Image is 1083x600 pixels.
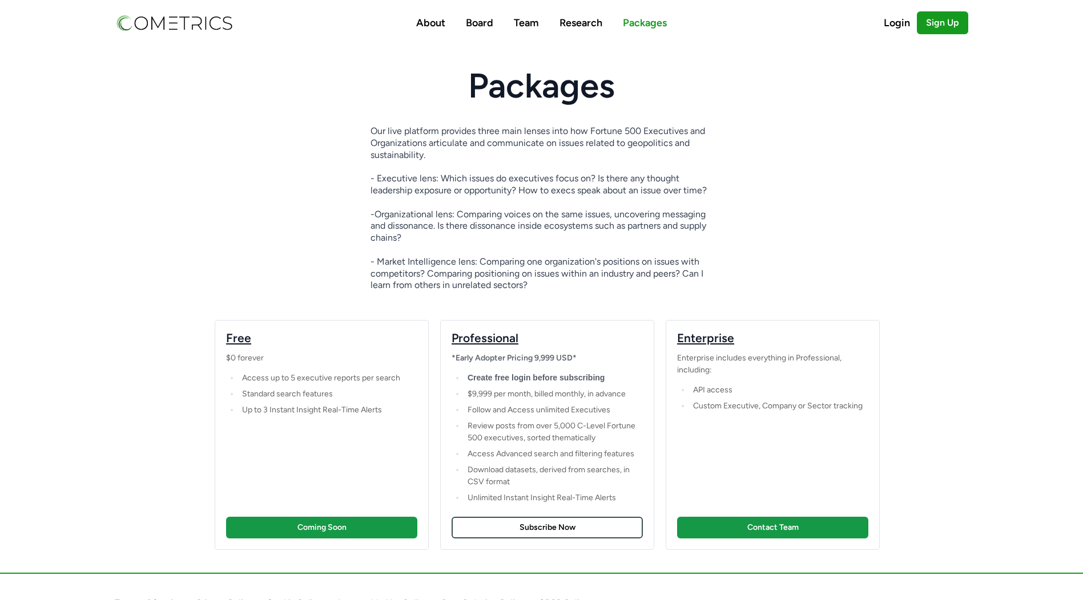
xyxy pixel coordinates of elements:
a: Team [514,17,539,29]
strong: Create free login before subscribing [468,373,605,382]
span: Free [226,331,251,345]
span: Enterprise includes everything in Professional, including: [677,353,843,375]
a: Subscribe Now [452,517,643,538]
a: Sign Up [917,11,968,34]
span: Access up to 5 executive reports per search [242,373,400,383]
span: Contact Team [747,524,799,532]
span: $0 forever [226,353,264,363]
span: Enterprise [677,331,734,345]
span: Review posts from over 5,000 C-Level Fortune 500 executives, sorted thematically [468,421,637,443]
img: Cometrics [115,13,233,33]
p: Our live platform provides three main lenses into how Fortune 500 Executives and Organizations ar... [371,125,713,291]
span: API access [693,385,732,395]
a: Contact Team [677,517,868,538]
a: Packages [623,17,667,29]
a: Login [884,15,917,31]
span: Professional [452,331,518,345]
span: Custom Executive, Company or Sector tracking [693,401,863,411]
span: $9,999 per month, billed monthly, in advance [468,389,626,399]
span: Up to 3 Instant Insight Real-Time Alerts [242,405,382,415]
span: Follow and Access unlimited Executives [468,405,610,415]
a: Coming Soon [226,517,417,538]
span: Unlimited Instant Insight Real-Time Alerts [468,493,616,502]
span: Subscribe Now [520,524,575,532]
h1: Packages [55,68,1028,103]
span: Coming Soon [297,524,347,532]
a: Research [559,17,602,29]
strong: *Early Adopter Pricing 9,999 USD* [452,353,577,363]
span: Standard search features [242,389,333,399]
span: Download datasets, derived from searches, in CSV format [468,465,631,487]
a: About [416,17,445,29]
a: Board [466,17,493,29]
span: Access Advanced search and filtering features [468,449,634,459]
